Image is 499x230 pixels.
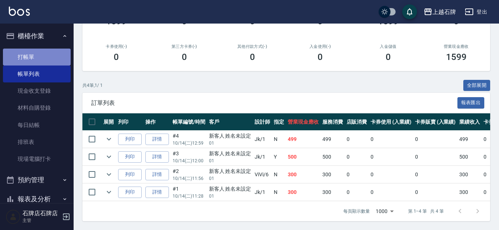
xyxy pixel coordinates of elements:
[402,4,417,19] button: save
[173,193,205,199] p: 10/14 (二) 11:28
[171,131,207,148] td: #4
[345,131,369,148] td: 0
[209,132,251,140] div: 新客人 姓名未設定
[171,113,207,131] th: 帳單編號/時間
[250,52,255,62] h3: 0
[272,113,286,131] th: 指定
[91,44,142,49] h2: 卡券使用(-)
[3,151,71,167] a: 現場電腦打卡
[343,208,370,215] p: 每頁顯示數量
[171,148,207,166] td: #3
[118,151,142,163] button: 列印
[413,113,458,131] th: 卡券販賣 (入業績)
[9,7,30,16] img: Logo
[272,148,286,166] td: Y
[209,150,251,158] div: 新客人 姓名未設定
[431,44,481,49] h2: 營業現金應收
[118,169,142,180] button: 列印
[102,113,116,131] th: 展開
[144,113,171,131] th: 操作
[227,44,277,49] h2: 其他付款方式(-)
[369,131,413,148] td: 0
[286,131,321,148] td: 499
[321,184,345,201] td: 300
[103,187,114,198] button: expand row
[457,148,482,166] td: 500
[209,185,251,193] div: 新客人 姓名未設定
[103,134,114,145] button: expand row
[457,131,482,148] td: 499
[408,208,444,215] p: 第 1–4 筆 共 4 筆
[253,166,272,183] td: ViVi /6
[463,80,491,91] button: 全部展開
[173,175,205,182] p: 10/14 (二) 11:56
[413,148,458,166] td: 0
[321,148,345,166] td: 500
[272,166,286,183] td: N
[3,134,71,151] a: 排班表
[114,52,119,62] h3: 0
[286,184,321,201] td: 300
[3,117,71,134] a: 每日結帳
[413,184,458,201] td: 0
[171,184,207,201] td: #1
[103,169,114,180] button: expand row
[22,210,60,217] h5: 石牌店石牌店
[209,167,251,175] div: 新客人 姓名未設定
[103,151,114,162] button: expand row
[145,187,169,198] a: 詳情
[345,166,369,183] td: 0
[209,158,251,164] p: 01
[413,166,458,183] td: 0
[82,82,103,89] p: 共 4 筆, 1 / 1
[209,140,251,146] p: 01
[272,131,286,148] td: N
[3,26,71,46] button: 櫃檯作業
[253,148,272,166] td: Jk /1
[253,131,272,148] td: Jk /1
[209,175,251,182] p: 01
[22,217,60,224] p: 主管
[272,184,286,201] td: N
[345,184,369,201] td: 0
[345,148,369,166] td: 0
[3,190,71,209] button: 報表及分析
[386,52,391,62] h3: 0
[369,148,413,166] td: 0
[369,113,413,131] th: 卡券使用 (入業績)
[295,44,346,49] h2: 入金使用(-)
[318,52,323,62] h3: 0
[462,5,490,19] button: 登出
[3,170,71,190] button: 預約管理
[457,113,482,131] th: 業績收入
[145,151,169,163] a: 詳情
[457,166,482,183] td: 300
[145,169,169,180] a: 詳情
[6,209,21,224] img: Person
[363,44,414,49] h2: 入金儲值
[118,134,142,145] button: 列印
[286,148,321,166] td: 500
[173,140,205,146] p: 10/14 (二) 12:59
[116,113,144,131] th: 列印
[159,44,210,49] h2: 第三方卡券(-)
[457,99,485,106] a: 報表匯出
[286,166,321,183] td: 300
[145,134,169,145] a: 詳情
[118,187,142,198] button: 列印
[91,99,457,107] span: 訂單列表
[182,52,187,62] h3: 0
[3,49,71,66] a: 打帳單
[3,99,71,116] a: 材料自購登錄
[457,97,485,109] button: 報表匯出
[446,52,467,62] h3: 1599
[321,113,345,131] th: 服務消費
[207,113,253,131] th: 客戶
[413,131,458,148] td: 0
[253,113,272,131] th: 設計師
[421,4,459,20] button: 上越石牌
[3,66,71,82] a: 帳單列表
[173,158,205,164] p: 10/14 (二) 12:00
[253,184,272,201] td: Jk /1
[457,184,482,201] td: 300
